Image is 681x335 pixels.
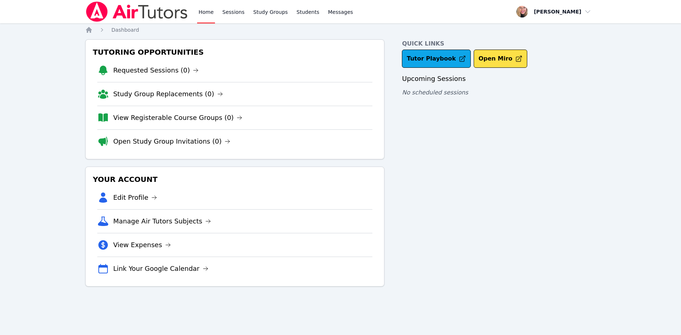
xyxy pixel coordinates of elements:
[91,173,379,186] h3: Your Account
[113,264,208,274] a: Link Your Google Calendar
[111,26,139,34] a: Dashboard
[113,216,211,226] a: Manage Air Tutors Subjects
[402,50,471,68] a: Tutor Playbook
[113,136,231,147] a: Open Study Group Invitations (0)
[474,50,527,68] button: Open Miro
[113,89,223,99] a: Study Group Replacements (0)
[85,1,188,22] img: Air Tutors
[111,27,139,33] span: Dashboard
[113,65,199,75] a: Requested Sessions (0)
[402,74,596,84] h3: Upcoming Sessions
[113,113,243,123] a: View Registerable Course Groups (0)
[402,39,596,48] h4: Quick Links
[402,89,468,96] span: No scheduled sessions
[113,192,157,203] a: Edit Profile
[85,26,596,34] nav: Breadcrumb
[328,8,353,16] span: Messages
[113,240,171,250] a: View Expenses
[91,46,379,59] h3: Tutoring Opportunities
